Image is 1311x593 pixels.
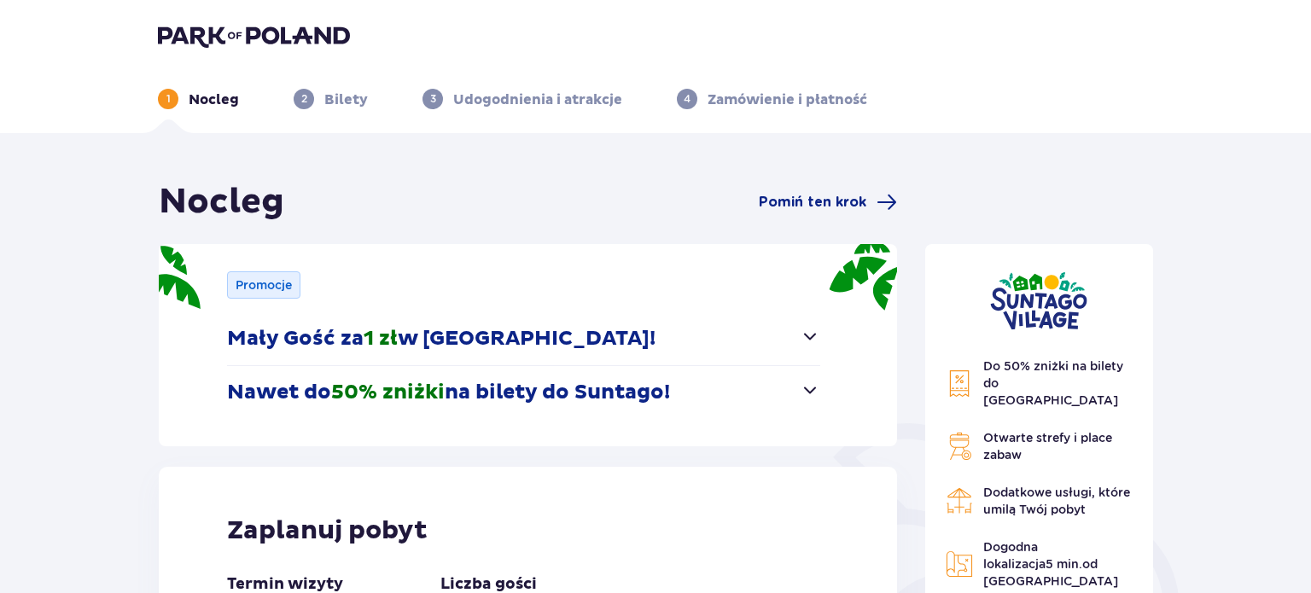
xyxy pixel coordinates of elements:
[990,271,1087,330] img: Suntago Village
[946,550,973,578] img: Map Icon
[227,366,820,419] button: Nawet do50% zniżkina bilety do Suntago!
[422,89,622,109] div: 3Udogodnienia i atrakcje
[159,181,284,224] h1: Nocleg
[708,90,867,109] p: Zamówienie i płatność
[684,91,690,107] p: 4
[158,24,350,48] img: Park of Poland logo
[227,312,820,365] button: Mały Gość za1 złw [GEOGRAPHIC_DATA]!
[294,89,368,109] div: 2Bilety
[189,90,239,109] p: Nocleg
[983,431,1112,462] span: Otwarte strefy i place zabaw
[227,515,428,547] p: Zaplanuj pobyt
[759,193,866,212] span: Pomiń ten krok
[983,359,1123,407] span: Do 50% zniżki na bilety do [GEOGRAPHIC_DATA]
[301,91,307,107] p: 2
[453,90,622,109] p: Udogodnienia i atrakcje
[227,380,670,405] p: Nawet do na bilety do Suntago!
[1046,557,1082,571] span: 5 min.
[227,326,655,352] p: Mały Gość za w [GEOGRAPHIC_DATA]!
[166,91,171,107] p: 1
[983,540,1118,588] span: Dogodna lokalizacja od [GEOGRAPHIC_DATA]
[331,380,445,405] span: 50% zniżki
[677,89,867,109] div: 4Zamówienie i płatność
[946,487,973,515] img: Restaurant Icon
[759,192,897,212] a: Pomiń ten krok
[364,326,398,352] span: 1 zł
[983,485,1130,516] span: Dodatkowe usługi, które umilą Twój pobyt
[158,89,239,109] div: 1Nocleg
[324,90,368,109] p: Bilety
[946,369,973,398] img: Discount Icon
[946,433,973,460] img: Grill Icon
[430,91,436,107] p: 3
[236,276,292,294] p: Promocje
